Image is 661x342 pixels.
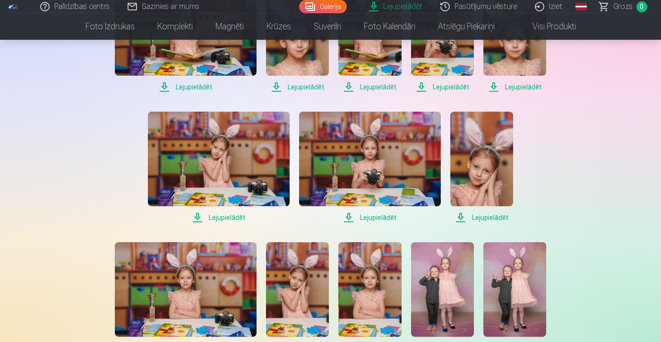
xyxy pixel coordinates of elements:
[9,4,19,9] img: /fa1
[115,81,257,93] span: Lejupielādēt
[204,13,255,40] a: Magnēti
[427,13,506,40] a: Atslēgu piekariņi
[148,112,290,223] a: Lejupielādēt
[266,81,329,93] span: Lejupielādēt
[74,13,146,40] a: Foto izdrukas
[338,81,401,93] span: Lejupielādēt
[506,13,587,40] a: Visi produkti
[411,81,474,93] span: Lejupielādēt
[146,13,204,40] a: Komplekti
[450,212,513,223] span: Lejupielādēt
[636,1,647,12] span: 0
[613,1,633,12] span: Grozs
[352,13,427,40] a: Foto kalendāri
[450,112,513,223] a: Lejupielādēt
[255,13,302,40] a: Krūzes
[148,212,290,223] span: Lejupielādēt
[483,81,546,93] span: Lejupielādēt
[302,13,352,40] a: Suvenīri
[299,212,441,223] span: Lejupielādēt
[299,112,441,223] a: Lejupielādēt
